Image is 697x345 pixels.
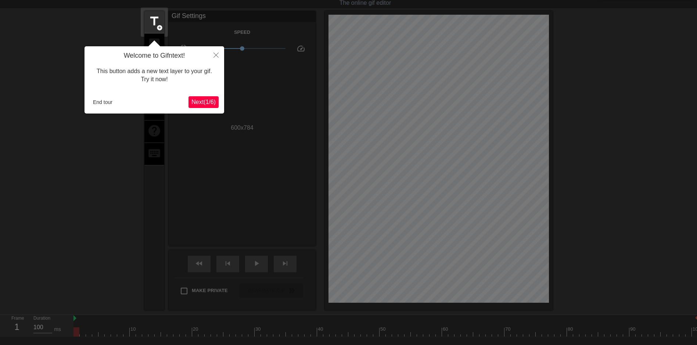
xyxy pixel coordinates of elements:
[90,60,219,91] div: This button adds a new text layer to your gif. Try it now!
[208,46,224,63] button: Close
[90,97,115,108] button: End tour
[191,99,216,105] span: Next ( 1 / 6 )
[90,52,219,60] h4: Welcome to Gifntext!
[188,96,219,108] button: Next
